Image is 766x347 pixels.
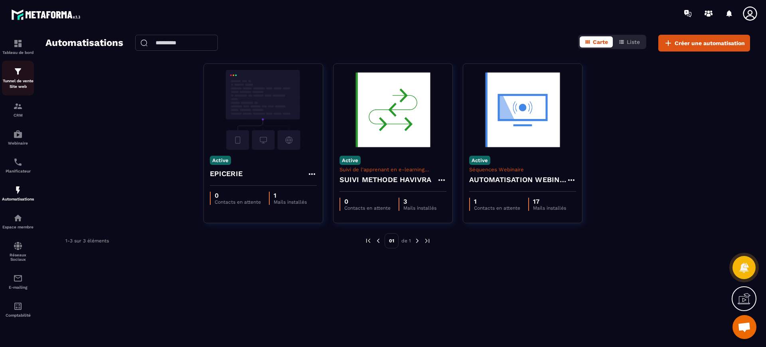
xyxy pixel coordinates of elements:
[2,295,34,323] a: accountantaccountantComptabilité
[593,39,608,45] span: Carte
[627,39,640,45] span: Liste
[2,123,34,151] a: automationsautomationsWebinaire
[469,156,490,165] p: Active
[215,199,261,205] p: Contacts en attente
[580,36,613,48] button: Carte
[215,192,261,199] p: 0
[13,67,23,76] img: formation
[45,35,123,52] h2: Automatisations
[2,151,34,179] a: schedulerschedulerPlanificateur
[2,253,34,262] p: Réseaux Sociaux
[13,213,23,223] img: automations
[469,167,576,173] p: Séquences Webinaire
[2,285,34,289] p: E-mailing
[469,174,567,185] h4: AUTOMATISATION WEBINAIRE
[210,168,243,179] h4: EPICERIE
[344,205,391,211] p: Contacts en attente
[675,39,745,47] span: Créer une automatisation
[2,169,34,173] p: Planificateur
[365,237,372,244] img: prev
[2,268,34,295] a: emailemailE-mailing
[274,192,307,199] p: 1
[2,78,34,89] p: Tunnel de vente Site web
[340,156,361,165] p: Active
[403,198,436,205] p: 3
[533,198,566,205] p: 17
[2,207,34,235] a: automationsautomationsEspace membre
[2,50,34,55] p: Tableau de bord
[340,70,446,150] img: automation-background
[2,95,34,123] a: formationformationCRM
[13,274,23,283] img: email
[414,237,421,244] img: next
[210,70,317,150] img: automation-background
[344,198,391,205] p: 0
[2,197,34,201] p: Automatisations
[13,301,23,311] img: accountant
[65,238,109,244] p: 1-3 sur 3 éléments
[401,238,411,244] p: de 1
[210,156,231,165] p: Active
[2,313,34,317] p: Comptabilité
[474,198,520,205] p: 1
[13,101,23,111] img: formation
[11,7,83,22] img: logo
[13,39,23,48] img: formation
[2,113,34,117] p: CRM
[274,199,307,205] p: Mails installés
[340,167,446,173] p: Suivi de l'apprenant en e-learning asynchrone - Suivi en cours de formation
[658,35,750,52] button: Créer une automatisation
[13,241,23,251] img: social-network
[340,174,432,185] h4: SUIVI METHODE HAVIVRA
[732,315,756,339] div: Ouvrir le chat
[474,205,520,211] p: Contacts en attente
[469,70,576,150] img: automation-background
[2,235,34,268] a: social-networksocial-networkRéseaux Sociaux
[385,233,399,248] p: 01
[2,225,34,229] p: Espace membre
[614,36,645,48] button: Liste
[403,205,436,211] p: Mails installés
[533,205,566,211] p: Mails installés
[2,179,34,207] a: automationsautomationsAutomatisations
[2,33,34,61] a: formationformationTableau de bord
[2,61,34,95] a: formationformationTunnel de vente Site web
[375,237,382,244] img: prev
[424,237,431,244] img: next
[13,185,23,195] img: automations
[13,129,23,139] img: automations
[13,157,23,167] img: scheduler
[2,141,34,145] p: Webinaire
